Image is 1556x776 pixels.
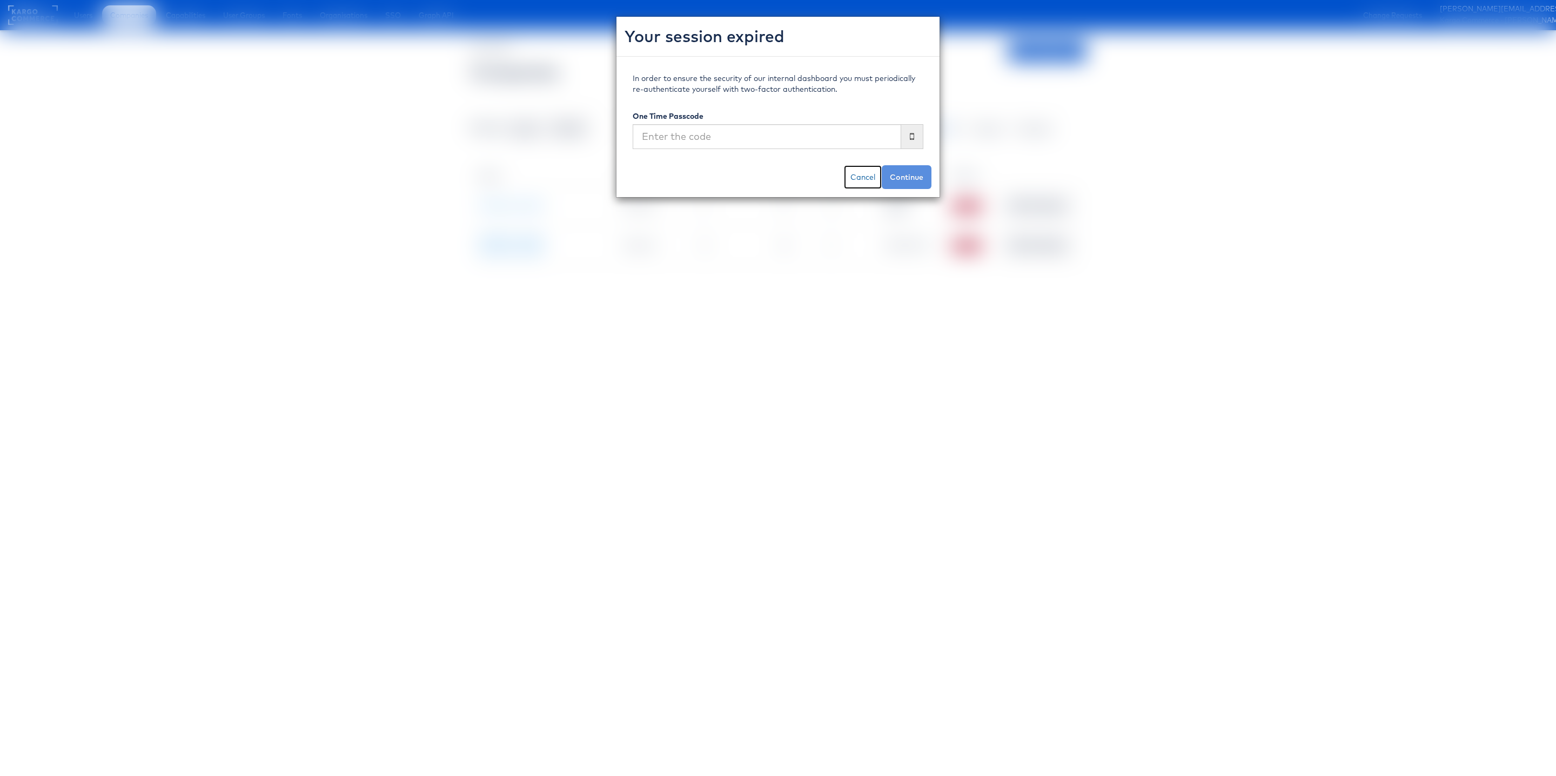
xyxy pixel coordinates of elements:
h2: Your session expired [625,25,931,48]
label: One Time Passcode [633,111,703,122]
p: In order to ensure the security of our internal dashboard you must periodically re-authenticate y... [633,73,923,95]
a: Cancel [844,165,882,189]
input: Enter the code [633,124,901,149]
button: Continue [882,165,931,189]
